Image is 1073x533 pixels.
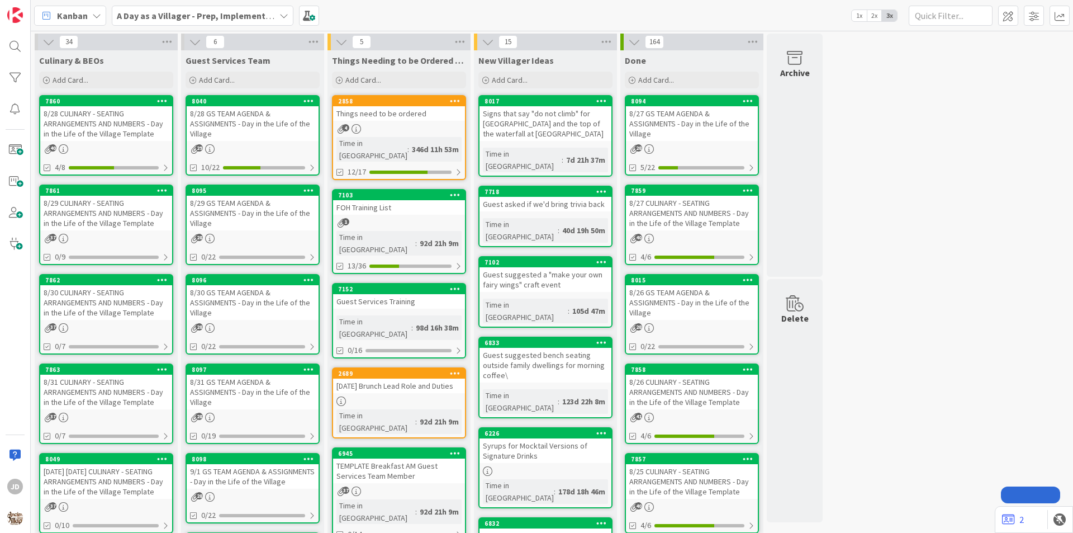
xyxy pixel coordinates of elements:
span: 0/9 [55,251,65,263]
div: 8/31 GS TEAM AGENDA & ASSIGNMENTS - Day in the Life of the Village [187,375,319,409]
span: 28 [196,492,203,499]
div: JD [7,479,23,494]
div: Time in [GEOGRAPHIC_DATA] [483,218,558,243]
span: 2x [867,10,882,21]
input: Quick Filter... [909,6,993,26]
span: : [568,305,569,317]
span: 37 [49,413,56,420]
a: 78588/26 CULINARY - SEATING ARRANGEMENTS AND NUMBERS - Day in the Life of the Village Template4/6 [625,364,759,444]
div: Guest suggested a "make your own fairy wings" craft event [479,267,611,292]
div: 6833 [479,338,611,348]
a: 78598/27 CULINARY - SEATING ARRANGEMENTS AND NUMBERS - Day in the Life of the Village Template4/6 [625,185,759,265]
div: 6945TEMPLATE Breakfast AM Guest Services Team Member [333,449,465,483]
div: 8/29 GS TEAM AGENDA & ASSIGNMENTS - Day in the Life of the Village [187,196,319,230]
span: 5/22 [640,162,655,173]
a: 2858Things need to be orderedTime in [GEOGRAPHIC_DATA]:346d 11h 53m12/17 [332,95,466,180]
div: 8/28 GS TEAM AGENDA & ASSIGNMENTS - Day in the Life of the Village [187,106,319,141]
div: 2689 [333,369,465,379]
span: 4 [342,124,349,131]
div: Delete [781,312,809,325]
span: Add Card... [638,75,674,85]
a: 2689[DATE] Brunch Lead Role and DutiesTime in [GEOGRAPHIC_DATA]:92d 21h 9m [332,367,466,438]
span: 28 [635,144,642,152]
span: 40 [635,502,642,510]
span: 10/22 [201,162,220,173]
div: 8097 [192,366,319,374]
a: 8017Signs that say "do not climb" for [GEOGRAPHIC_DATA] and the top of the waterfall at [GEOGRAPH... [478,95,613,177]
div: Time in [GEOGRAPHIC_DATA] [336,499,415,524]
div: 7152 [338,285,465,293]
span: 3x [882,10,897,21]
div: 7860 [40,96,172,106]
div: 6945 [333,449,465,459]
div: 80968/30 GS TEAM AGENDA & ASSIGNMENTS - Day in the Life of the Village [187,275,319,320]
div: 80948/27 GS TEAM AGENDA & ASSIGNMENTS - Day in the Life of the Village [626,96,758,141]
div: 7857 [626,454,758,464]
div: 7718 [485,188,611,196]
div: 178d 18h 46m [556,485,608,498]
span: 6 [206,35,225,49]
a: 7152Guest Services TrainingTime in [GEOGRAPHIC_DATA]:98d 16h 38m0/16 [332,283,466,359]
div: 6833 [485,339,611,347]
span: 0/22 [201,510,216,521]
div: 98d 16h 38m [413,322,462,334]
div: 8/29 CULINARY - SEATING ARRANGEMENTS AND NUMBERS - Day in the Life of the Village Template [40,196,172,230]
div: 8015 [631,276,758,284]
span: Add Card... [53,75,88,85]
div: 8017 [479,96,611,106]
div: 8017Signs that say "do not climb" for [GEOGRAPHIC_DATA] and the top of the waterfall at [GEOGRAPH... [479,96,611,141]
div: 6833Guest suggested bench seating outside family dwellings for morning coffee\ [479,338,611,383]
span: : [415,237,417,249]
div: 7858 [626,365,758,375]
div: 6832 [485,520,611,527]
div: 8/27 GS TEAM AGENDA & ASSIGNMENTS - Day in the Life of the Village [626,106,758,141]
div: 8040 [187,96,319,106]
div: Time in [GEOGRAPHIC_DATA] [483,299,568,323]
div: 9/1 GS TEAM AGENDA & ASSIGNMENTS - Day in the Life of the Village [187,464,319,489]
a: 6833Guest suggested bench seating outside family dwellings for morning coffee\Time in [GEOGRAPHIC... [478,337,613,418]
div: 2689[DATE] Brunch Lead Role and Duties [333,369,465,393]
div: 7103 [333,190,465,200]
img: Visit kanbanzone.com [7,7,23,23]
span: 5 [352,35,371,49]
span: 164 [645,35,664,49]
span: 29 [196,144,203,152]
div: 7152 [333,284,465,294]
span: 0/7 [55,430,65,442]
a: 80408/28 GS TEAM AGENDA & ASSIGNMENTS - Day in the Life of the Village10/22 [186,95,320,176]
span: 0/10 [55,520,69,531]
span: 0/22 [201,341,216,352]
div: Archive [780,66,810,79]
span: Add Card... [492,75,528,85]
span: 0/7 [55,341,65,352]
div: 78578/25 CULINARY - SEATING ARRANGEMENTS AND NUMBERS - Day in the Life of the Village Template [626,454,758,499]
a: 7102Guest suggested a "make your own fairy wings" craft eventTime in [GEOGRAPHIC_DATA]:105d 47m [478,256,613,328]
div: 92d 21h 9m [417,506,462,518]
a: 78628/30 CULINARY - SEATING ARRANGEMENTS AND NUMBERS - Day in the Life of the Village Template0/7 [39,274,173,355]
span: 13/36 [348,260,366,272]
span: 4/6 [640,520,651,531]
div: 8095 [192,187,319,195]
div: 2858 [333,96,465,106]
span: 28 [635,323,642,331]
div: 8049 [40,454,172,464]
div: 2689 [338,370,465,378]
div: 8094 [631,97,758,105]
div: 7103 [338,191,465,199]
div: 8098 [187,454,319,464]
div: 40d 19h 50m [559,224,608,237]
span: : [411,322,413,334]
span: 0/22 [640,341,655,352]
span: 4/8 [55,162,65,173]
div: Time in [GEOGRAPHIC_DATA] [483,479,554,504]
div: 7862 [45,276,172,284]
div: 8098 [192,455,319,463]
div: 7862 [40,275,172,285]
a: 78608/28 CULINARY - SEATING ARRANGEMENTS AND NUMBERS - Day in the Life of the Village Template4/8 [39,95,173,176]
div: 8/27 CULINARY - SEATING ARRANGEMENTS AND NUMBERS - Day in the Life of the Village Template [626,196,758,230]
div: 7103FOH Training List [333,190,465,215]
div: 80958/29 GS TEAM AGENDA & ASSIGNMENTS - Day in the Life of the Village [187,186,319,230]
span: 1 [342,218,349,225]
div: 105d 47m [569,305,608,317]
div: 7718Guest asked if we'd bring trivia back [479,187,611,211]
